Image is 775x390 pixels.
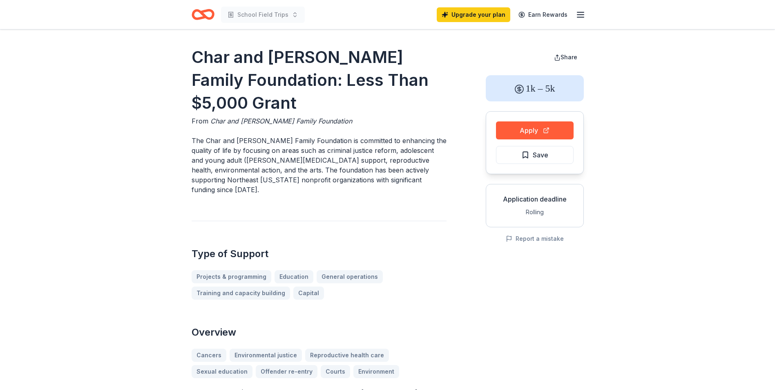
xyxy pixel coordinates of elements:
[237,10,288,20] span: School Field Trips
[192,116,447,126] div: From
[192,46,447,114] h1: Char and [PERSON_NAME] Family Foundation: Less Than $5,000 Grant
[192,247,447,260] h2: Type of Support
[192,287,290,300] a: Training and capacity building
[496,121,574,139] button: Apply
[210,117,352,125] span: Char and [PERSON_NAME] Family Foundation
[561,54,577,61] span: Share
[192,326,447,339] h2: Overview
[506,234,564,244] button: Report a mistake
[437,7,510,22] a: Upgrade your plan
[533,150,548,160] span: Save
[496,146,574,164] button: Save
[493,207,577,217] div: Rolling
[293,287,324,300] a: Capital
[192,5,214,24] a: Home
[547,49,584,65] button: Share
[221,7,305,23] button: School Field Trips
[493,194,577,204] div: Application deadline
[192,136,447,195] p: The Char and [PERSON_NAME] Family Foundation is committed to enhancing the quality of life by foc...
[514,7,572,22] a: Earn Rewards
[317,270,383,283] a: General operations
[486,75,584,101] div: 1k – 5k
[192,270,271,283] a: Projects & programming
[275,270,313,283] a: Education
